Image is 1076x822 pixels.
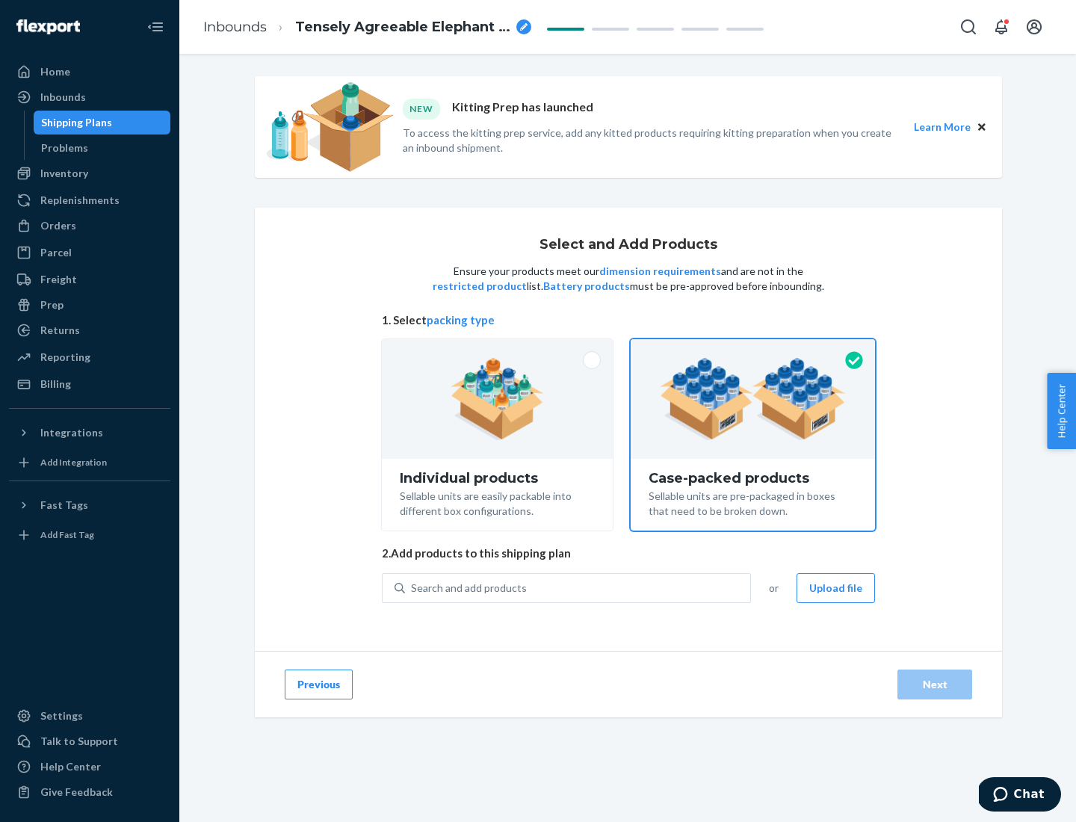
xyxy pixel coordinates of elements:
a: Home [9,60,170,84]
div: Replenishments [40,193,120,208]
button: restricted product [433,279,527,294]
div: Next [910,677,959,692]
div: Prep [40,297,64,312]
a: Inbounds [203,19,267,35]
div: Individual products [400,471,595,486]
div: Integrations [40,425,103,440]
img: individual-pack.facf35554cb0f1810c75b2bd6df2d64e.png [451,358,544,440]
div: Inbounds [40,90,86,105]
button: Give Feedback [9,780,170,804]
div: Search and add products [411,581,527,596]
a: Shipping Plans [34,111,171,135]
div: Settings [40,708,83,723]
ol: breadcrumbs [191,5,543,49]
span: 1. Select [382,312,875,328]
div: Problems [41,140,88,155]
iframe: Opens a widget where you can chat to one of our agents [979,777,1061,815]
div: Sellable units are pre-packaged in boxes that need to be broken down. [649,486,857,519]
button: Fast Tags [9,493,170,517]
a: Replenishments [9,188,170,212]
button: Learn More [914,119,971,135]
span: 2. Add products to this shipping plan [382,546,875,561]
p: To access the kitting prep service, add any kitted products requiring kitting preparation when yo... [403,126,900,155]
a: Prep [9,293,170,317]
div: Inventory [40,166,88,181]
button: Integrations [9,421,170,445]
button: Open account menu [1019,12,1049,42]
div: Talk to Support [40,734,118,749]
div: Sellable units are easily packable into different box configurations. [400,486,595,519]
a: Reporting [9,345,170,369]
a: Inventory [9,161,170,185]
span: or [769,581,779,596]
div: Returns [40,323,80,338]
a: Billing [9,372,170,396]
div: Fast Tags [40,498,88,513]
button: Close Navigation [140,12,170,42]
a: Help Center [9,755,170,779]
div: Case-packed products [649,471,857,486]
span: Tensely Agreeable Elephant Seal [295,18,510,37]
button: Help Center [1047,373,1076,449]
div: Parcel [40,245,72,260]
button: Previous [285,670,353,699]
div: Orders [40,218,76,233]
button: Close [974,119,990,135]
button: Battery products [543,279,630,294]
button: Talk to Support [9,729,170,753]
div: NEW [403,99,440,119]
button: Upload file [797,573,875,603]
h1: Select and Add Products [539,238,717,253]
p: Ensure your products meet our and are not in the list. must be pre-approved before inbounding. [431,264,826,294]
a: Add Integration [9,451,170,475]
a: Inbounds [9,85,170,109]
div: Home [40,64,70,79]
img: Flexport logo [16,19,80,34]
div: Add Integration [40,456,107,469]
div: Freight [40,272,77,287]
div: Add Fast Tag [40,528,94,541]
a: Problems [34,136,171,160]
div: Give Feedback [40,785,113,800]
div: Billing [40,377,71,392]
a: Parcel [9,241,170,265]
div: Help Center [40,759,101,774]
a: Settings [9,704,170,728]
p: Kitting Prep has launched [452,99,593,119]
div: Shipping Plans [41,115,112,130]
button: Open notifications [986,12,1016,42]
a: Orders [9,214,170,238]
a: Add Fast Tag [9,523,170,547]
img: case-pack.59cecea509d18c883b923b81aeac6d0b.png [660,358,846,440]
a: Returns [9,318,170,342]
a: Freight [9,268,170,291]
button: Next [897,670,972,699]
button: Open Search Box [953,12,983,42]
button: packing type [427,312,495,328]
button: dimension requirements [599,264,721,279]
div: Reporting [40,350,90,365]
